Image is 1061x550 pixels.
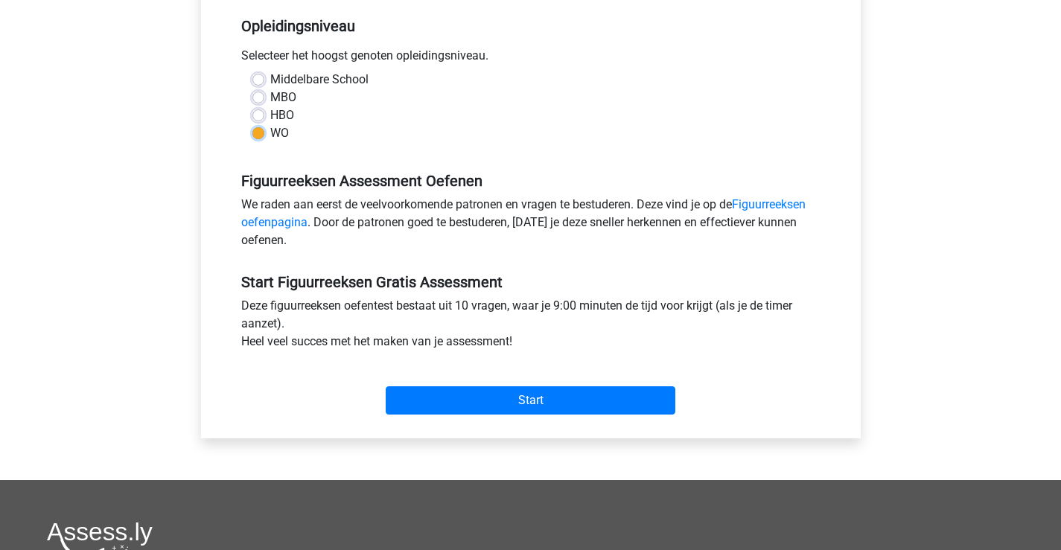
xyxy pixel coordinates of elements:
div: Deze figuurreeksen oefentest bestaat uit 10 vragen, waar je 9:00 minuten de tijd voor krijgt (als... [230,297,832,356]
input: Start [386,386,675,415]
label: MBO [270,89,296,106]
h5: Figuurreeksen Assessment Oefenen [241,172,821,190]
h5: Opleidingsniveau [241,11,821,41]
label: HBO [270,106,294,124]
label: Middelbare School [270,71,369,89]
label: WO [270,124,289,142]
div: We raden aan eerst de veelvoorkomende patronen en vragen te bestuderen. Deze vind je op de . Door... [230,196,832,255]
h5: Start Figuurreeksen Gratis Assessment [241,273,821,291]
div: Selecteer het hoogst genoten opleidingsniveau. [230,47,832,71]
